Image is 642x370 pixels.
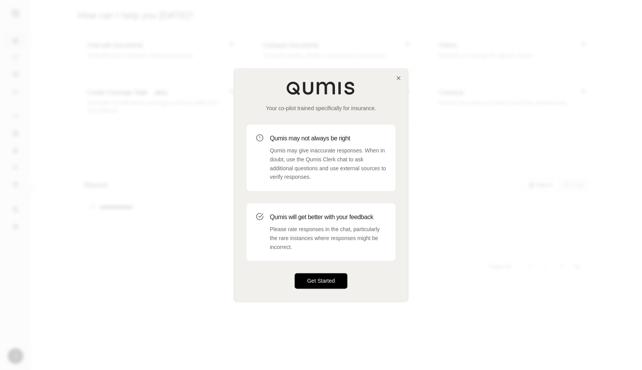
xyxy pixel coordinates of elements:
[270,213,386,222] h3: Qumis will get better with your feedback
[286,81,356,95] img: Qumis Logo
[270,225,386,251] p: Please rate responses in the chat, particularly the rare instances where responses might be incor...
[270,146,386,182] p: Qumis may give inaccurate responses. When in doubt, use the Qumis Clerk chat to ask additional qu...
[295,273,347,289] button: Get Started
[247,104,395,112] p: Your co-pilot trained specifically for insurance.
[270,134,386,143] h3: Qumis may not always be right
